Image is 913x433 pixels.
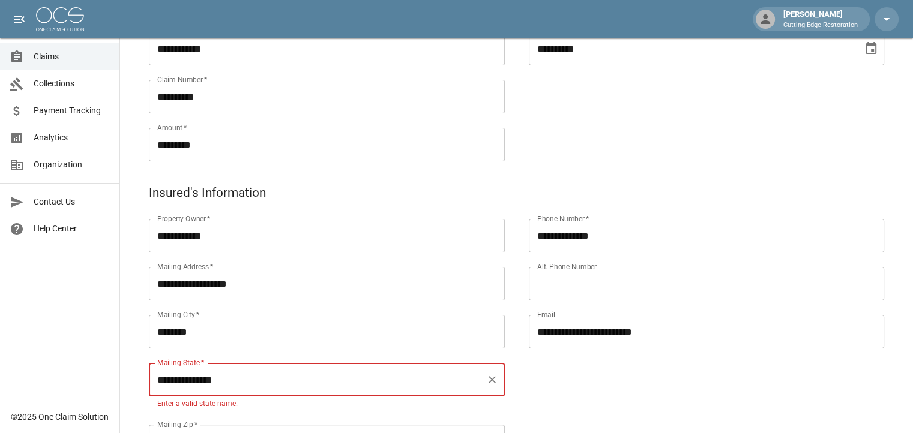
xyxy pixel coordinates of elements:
span: Payment Tracking [34,104,110,117]
span: Organization [34,158,110,171]
span: Analytics [34,131,110,144]
label: Email [537,309,555,320]
label: Claim Number [157,74,207,85]
label: Alt. Phone Number [537,261,597,272]
label: Mailing Address [157,261,213,272]
span: Claims [34,50,110,63]
label: Property Owner [157,214,211,224]
label: Mailing State [157,357,204,368]
label: Mailing City [157,309,200,320]
label: Phone Number [537,214,589,224]
button: open drawer [7,7,31,31]
span: Help Center [34,222,110,235]
button: Clear [484,371,501,388]
img: ocs-logo-white-transparent.png [36,7,84,31]
div: [PERSON_NAME] [779,8,863,30]
p: Enter a valid state name. [157,398,496,410]
div: © 2025 One Claim Solution [11,411,109,423]
label: Mailing Zip [157,419,198,429]
label: Amount [157,122,187,133]
button: Choose date, selected date is Oct 1, 2025 [859,37,883,61]
span: Contact Us [34,196,110,208]
span: Collections [34,77,110,90]
p: Cutting Edge Restoration [783,20,858,31]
